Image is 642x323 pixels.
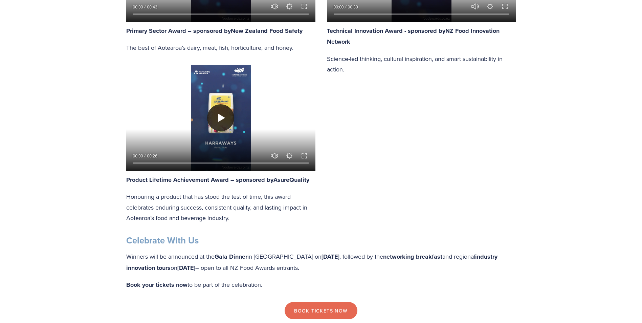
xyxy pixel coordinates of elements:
[322,252,339,261] strong: [DATE]
[126,42,315,53] p: The best of Aotearoa’s dairy, meat, fish, horticulture, and honey.
[126,279,516,290] p: to be part of the celebration.
[231,26,303,35] a: New Zealand Food Safety
[327,26,501,46] a: NZ Food Innovation Network
[126,175,273,184] strong: Product Lifetime Achievement Award – sponsored by
[126,191,315,223] p: Honouring a product that has stood the test of time, this award celebrates enduring success, cons...
[215,252,247,261] strong: Gala Dinner
[273,175,309,184] a: AsureQuality
[133,161,309,166] input: Seek
[327,26,445,35] strong: Technical Innovation Award - sponsored by
[145,153,159,159] div: Duration
[133,153,145,159] div: Current time
[207,104,234,131] button: Play
[334,4,346,10] div: Current time
[133,12,309,16] input: Seek
[327,53,516,75] p: Science-led thinking, cultural inspiration, and smart sustainability in action.
[177,263,195,272] strong: [DATE]
[126,280,187,289] strong: Book your tickets now
[285,302,357,320] a: Book Tickets now
[334,12,509,16] input: Seek
[126,26,231,35] strong: Primary Sector Award – sponsored by
[133,4,145,10] div: Current time
[383,252,442,261] strong: networking breakfast
[126,251,516,273] p: Winners will be announced at the in [GEOGRAPHIC_DATA] on , followed by the and regional on – open...
[145,4,159,10] div: Duration
[346,4,360,10] div: Duration
[126,234,199,247] strong: Celebrate With Us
